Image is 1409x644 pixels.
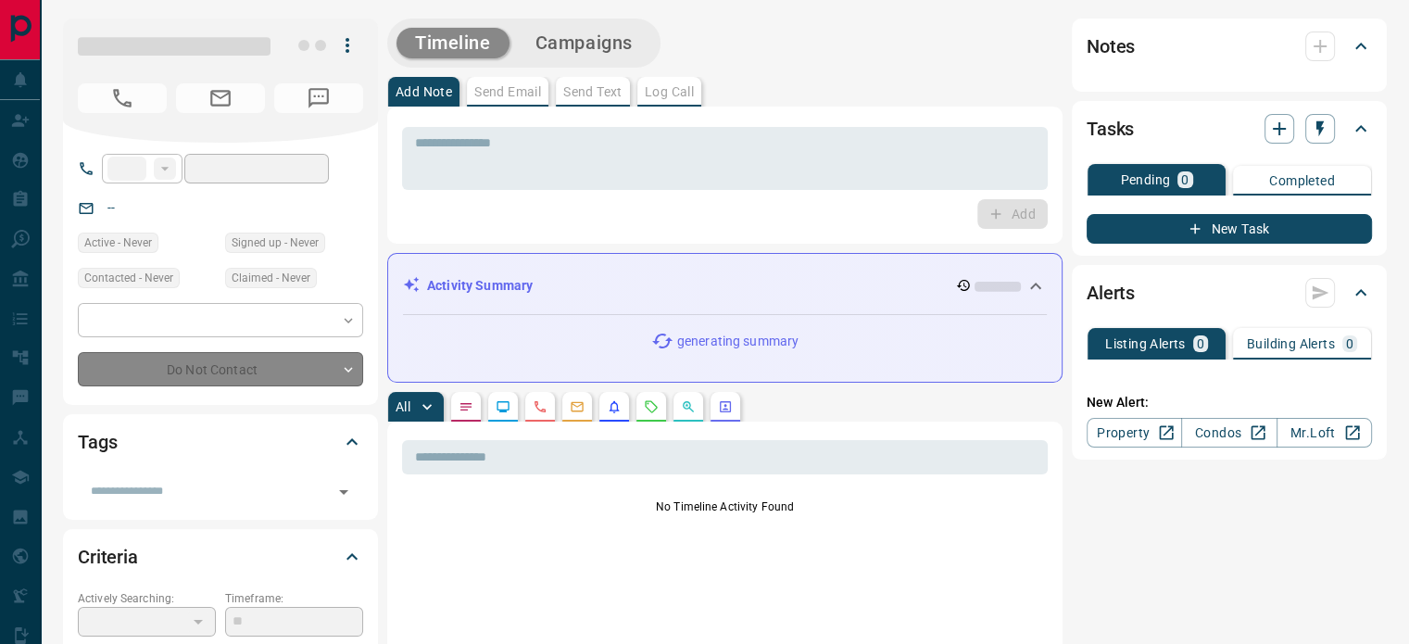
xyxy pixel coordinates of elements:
button: New Task [1087,214,1372,244]
a: Condos [1181,418,1277,448]
h2: Tags [78,427,117,457]
h2: Alerts [1087,278,1135,308]
svg: Agent Actions [718,399,733,414]
h2: Criteria [78,542,138,572]
div: Alerts [1087,271,1372,315]
p: Completed [1269,174,1335,187]
span: No Number [78,83,167,113]
span: Active - Never [84,234,152,252]
p: 0 [1346,337,1353,350]
a: Property [1087,418,1182,448]
div: Do Not Contact [78,352,363,386]
div: Activity Summary [403,269,1047,303]
p: Add Note [396,85,452,98]
p: Actively Searching: [78,590,216,607]
p: generating summary [677,332,799,351]
div: Tags [78,420,363,464]
p: Activity Summary [427,276,533,296]
p: No Timeline Activity Found [402,499,1048,515]
p: All [396,400,410,413]
svg: Emails [570,399,585,414]
svg: Opportunities [681,399,696,414]
span: No Email [176,83,265,113]
p: 0 [1181,173,1189,186]
svg: Requests [644,399,659,414]
button: Timeline [396,28,510,58]
button: Campaigns [517,28,651,58]
div: Tasks [1087,107,1372,151]
svg: Listing Alerts [607,399,622,414]
p: Listing Alerts [1105,337,1186,350]
span: No Number [274,83,363,113]
h2: Tasks [1087,114,1134,144]
p: 0 [1197,337,1204,350]
p: Timeframe: [225,590,363,607]
p: Building Alerts [1247,337,1335,350]
h2: Notes [1087,32,1135,61]
a: Mr.Loft [1277,418,1372,448]
p: Pending [1120,173,1170,186]
span: Signed up - Never [232,234,319,252]
a: -- [107,200,115,215]
div: Criteria [78,535,363,579]
button: Open [331,479,357,505]
p: New Alert: [1087,393,1372,412]
svg: Calls [533,399,547,414]
div: Notes [1087,24,1372,69]
span: Claimed - Never [232,269,310,287]
span: Contacted - Never [84,269,173,287]
svg: Notes [459,399,473,414]
svg: Lead Browsing Activity [496,399,510,414]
